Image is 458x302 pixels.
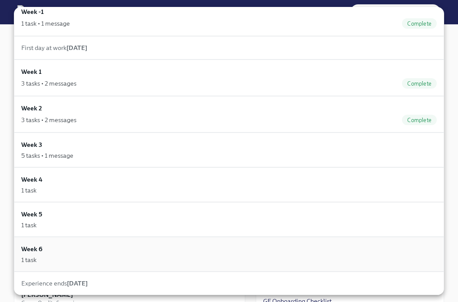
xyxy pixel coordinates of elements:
strong: [DATE] [67,279,88,287]
a: Week 61 task [14,237,444,272]
h6: Week 6 [21,244,43,254]
a: Week 13 tasks • 2 messagesComplete [14,60,444,96]
div: 5 tasks • 1 message [21,151,73,160]
span: Complete [402,20,437,27]
a: Week 41 task [14,167,444,202]
div: 3 tasks • 2 messages [21,116,76,124]
a: Week 23 tasks • 2 messagesComplete [14,96,444,133]
a: Week 35 tasks • 1 message [14,133,444,167]
h6: Week 2 [21,103,42,113]
h6: Week 4 [21,175,43,184]
span: Experience ends [21,279,88,287]
div: 1 task [21,186,36,195]
div: 3 tasks • 2 messages [21,79,76,88]
h6: Week 1 [21,67,42,76]
h6: Week -1 [21,7,44,17]
a: Week 51 task [14,202,444,237]
h6: Week 5 [21,209,42,219]
strong: [DATE] [66,44,87,52]
div: 1 task [21,256,36,264]
span: Complete [402,117,437,123]
span: First day at work [21,44,87,52]
div: 1 task [21,221,36,229]
div: 1 task • 1 message [21,19,70,28]
h6: Week 3 [21,140,42,149]
span: Complete [402,80,437,87]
